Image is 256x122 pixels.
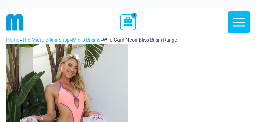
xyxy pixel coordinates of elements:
[6,37,19,43] a: Home
[103,37,177,43] span: Wild Card Neon Bliss Bikini Range
[6,13,24,31] img: cropped mm emblem
[72,37,100,43] a: Micro Bikinis
[6,37,177,43] span: » » »
[22,37,70,43] a: The Micro Bikini Shop
[120,14,136,30] a: View Shopping Cart, empty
